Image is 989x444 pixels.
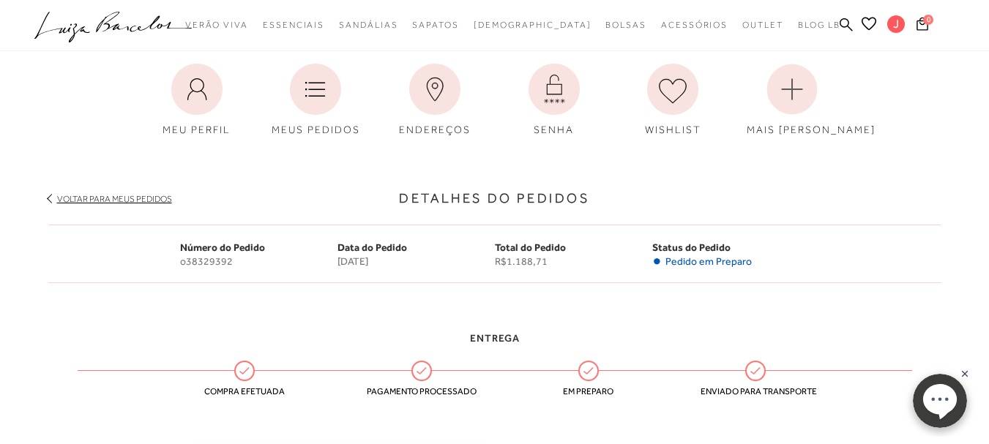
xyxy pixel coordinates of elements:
a: SENHA [498,56,611,145]
a: noSubCategoriesText [742,12,783,39]
span: Outlet [742,20,783,30]
span: Compra efetuada [190,386,299,396]
span: WISHLIST [645,124,701,135]
a: noSubCategoriesText [185,12,248,39]
span: MAIS [PERSON_NAME] [747,124,876,135]
span: Verão Viva [185,20,248,30]
span: • [652,255,662,268]
span: Sapatos [412,20,458,30]
span: ENDEREÇOS [399,124,471,135]
span: Sandálias [339,20,398,30]
span: BLOG LB [798,20,840,30]
span: 0 [923,15,933,25]
a: noSubCategoriesText [661,12,728,39]
a: noSubCategoriesText [339,12,398,39]
span: Pedido em Preparo [665,255,752,268]
button: 0 [912,16,933,36]
span: MEU PERFIL [163,124,231,135]
span: [DATE] [337,255,495,268]
a: noSubCategoriesText [412,12,458,39]
span: Total do Pedido [495,241,566,253]
a: noSubCategoriesText [474,12,591,39]
span: Acessórios [661,20,728,30]
span: [DEMOGRAPHIC_DATA] [474,20,591,30]
span: Enviado para transporte [701,386,810,396]
a: noSubCategoriesText [263,12,324,39]
span: SENHA [534,124,574,135]
span: Data do Pedido [337,241,407,253]
a: MEU PERFIL [141,56,253,145]
a: MEUS PEDIDOS [259,56,372,145]
span: Pagamento processado [367,386,477,396]
span: o38329392 [180,255,337,268]
a: Voltar para meus pedidos [57,194,172,204]
span: Essenciais [263,20,324,30]
a: MAIS [PERSON_NAME] [736,56,848,145]
span: Número do Pedido [180,241,265,253]
span: Em preparo [534,386,643,396]
a: BLOG LB [798,12,840,39]
span: J [887,15,905,33]
a: noSubCategoriesText [605,12,646,39]
span: MEUS PEDIDOS [272,124,360,135]
span: Status do Pedido [652,241,731,253]
h3: Detalhes do Pedidos [48,189,941,208]
span: Entrega [470,332,520,344]
a: WISHLIST [616,56,729,145]
a: ENDEREÇOS [378,56,491,145]
button: J [881,15,912,37]
span: R$1.188,71 [495,255,652,268]
span: Bolsas [605,20,646,30]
